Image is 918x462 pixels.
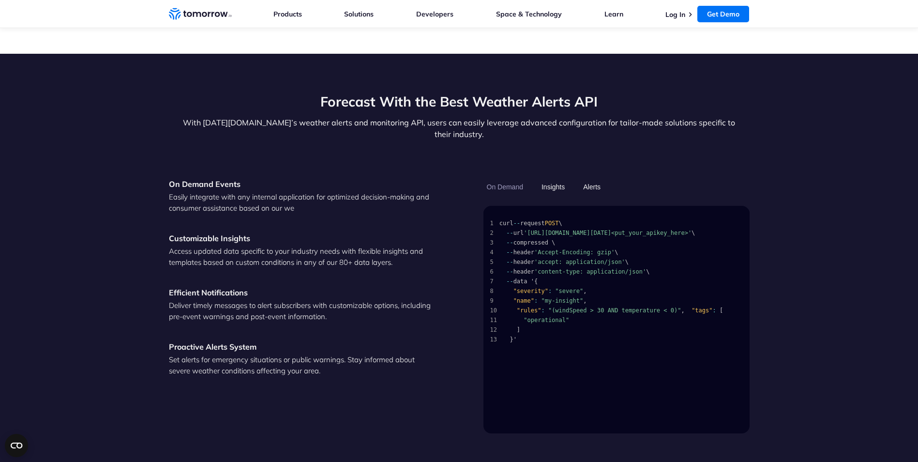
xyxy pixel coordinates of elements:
[555,286,583,296] span: "severe"
[490,257,499,267] span: 5
[646,267,649,277] span: \
[534,257,625,267] span: 'accept: application/json'
[169,7,232,21] a: Home link
[490,247,499,257] span: 4
[692,228,695,238] span: \
[583,286,587,296] span: ,
[520,218,545,228] span: request
[692,306,712,315] span: "tags"
[534,277,538,286] span: {
[517,325,520,335] span: ]
[169,117,750,140] p: With [DATE][DOMAIN_NAME]’s weather alerts and monitoring API, users can easily leverage advanced ...
[665,10,685,19] a: Log In
[538,179,568,195] button: Insights
[169,92,750,111] h2: Forecast With the Best Weather Alerts API
[697,6,749,22] a: Get Demo
[506,247,513,257] span: --
[534,296,538,306] span: :
[513,257,534,267] span: header
[510,335,513,344] span: }
[615,247,618,257] span: \
[490,267,499,277] span: 6
[513,238,556,247] span: compressed \
[681,306,684,315] span: ,
[604,10,623,18] a: Learn
[416,10,453,18] a: Developers
[517,306,542,315] span: "rules"
[513,267,534,277] span: header
[513,296,534,306] span: "name"
[524,228,692,238] span: '[URL][DOMAIN_NAME][DATE]<put_your_apikey_here>'
[513,277,534,286] span: data '
[541,306,544,315] span: :
[490,218,499,228] span: 1
[344,10,374,18] a: Solutions
[513,218,520,228] span: --
[506,257,513,267] span: --
[169,246,435,268] p: Access updated data specific to your industry needs with flexible insights and templates based on...
[499,218,513,228] span: curl
[490,325,503,335] span: 12
[513,228,524,238] span: url
[513,335,517,344] span: '
[513,286,548,296] span: "severity"
[548,286,552,296] span: :
[169,300,435,322] p: Deliver timely messages to alert subscribers with customizable options, including pre-event warni...
[169,342,256,352] strong: Proactive Alerts System
[273,10,302,18] a: Products
[490,238,499,247] span: 3
[524,315,569,325] span: "operational"
[496,10,562,18] a: Space & Technology
[559,218,562,228] span: \
[490,286,499,296] span: 8
[490,315,503,325] span: 11
[548,306,681,315] span: "(windSpeed > 30 AND temperature < 0)"
[490,306,503,315] span: 10
[713,306,716,315] span: :
[5,434,28,457] button: Open CMP widget
[506,267,513,277] span: --
[169,288,248,297] strong: Efficient Notifications
[583,296,587,306] span: ,
[506,228,513,238] span: --
[169,233,250,243] strong: Customizable Insights
[490,228,499,238] span: 2
[169,179,241,189] strong: On Demand Events
[534,247,615,257] span: 'Accept-Encoding: gzip'
[720,306,723,315] span: [
[169,354,435,376] p: Set alerts for emergency situations or public warnings. Stay informed about severe weather condit...
[580,179,604,195] button: Alerts
[545,218,559,228] span: POST
[490,296,499,306] span: 9
[541,296,583,306] span: "my-insight"
[506,277,513,286] span: --
[490,335,503,344] span: 13
[169,191,435,214] p: Easily integrate with any internal application for optimized decision-making and consumer assista...
[490,277,499,286] span: 7
[513,247,534,257] span: header
[625,257,629,267] span: \
[506,238,513,247] span: --
[534,267,646,277] span: 'content-type: application/json'
[483,179,527,195] button: On Demand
